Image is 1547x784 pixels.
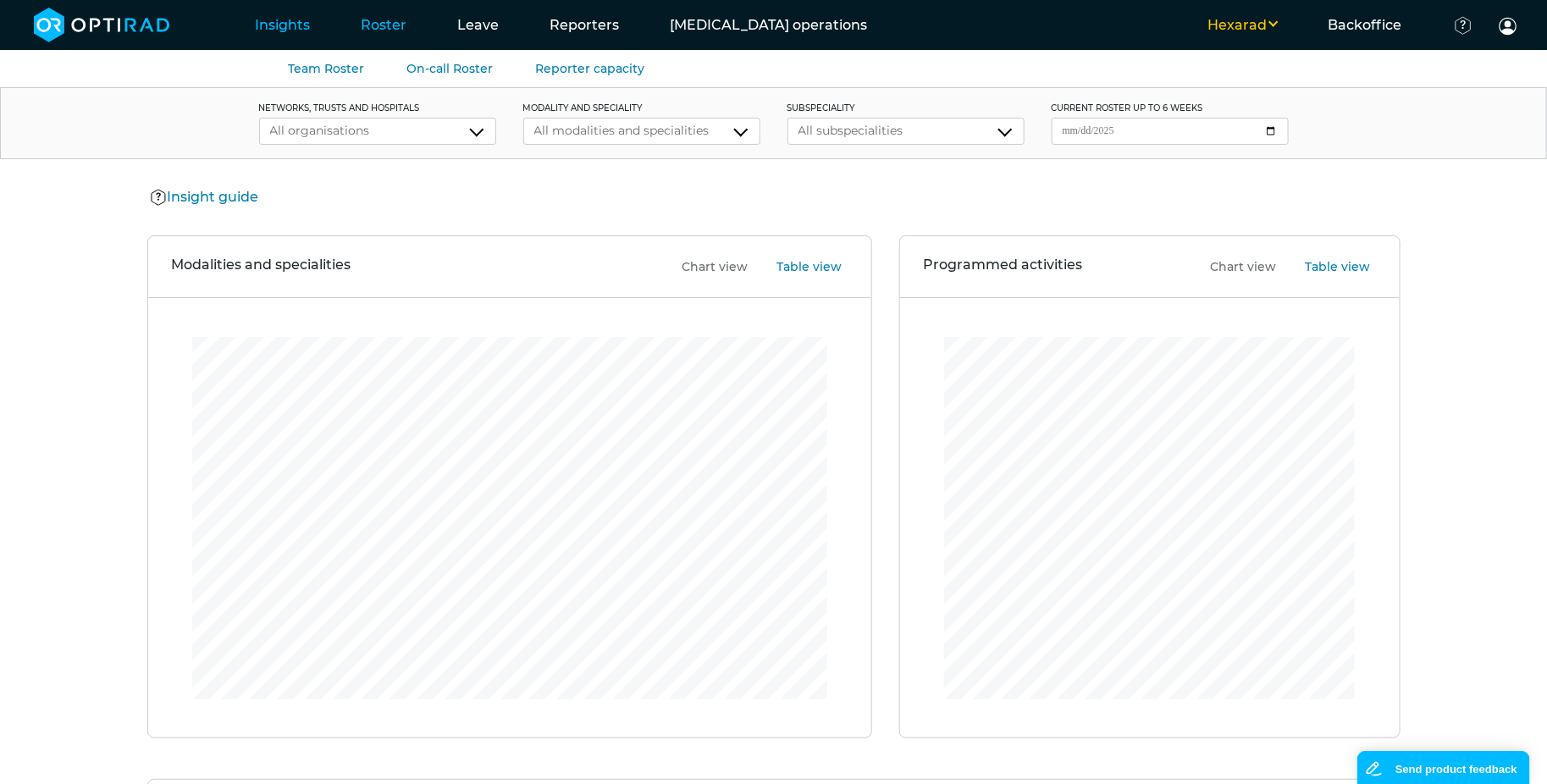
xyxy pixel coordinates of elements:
[172,257,351,277] h3: Modalities and specialities
[1285,257,1376,277] button: Table view
[147,186,264,208] button: Insight guide
[259,102,496,114] label: networks, trusts and hospitals
[406,61,493,76] a: On-call Roster
[662,257,754,277] button: Chart view
[1052,102,1289,114] label: current roster up to 6 weeks
[150,188,168,207] img: Help Icon
[1182,15,1302,36] button: Hexarad
[535,61,644,76] a: Reporter capacity
[523,102,760,114] label: modality and speciality
[34,8,170,42] img: brand-opti-rad-logos-blue-and-white-d2f68631ba2948856bd03f2d395fb146ddc8fb01b4b6e9315ea85fa773367...
[288,61,364,76] a: Team Roster
[787,102,1025,114] label: subspeciality
[1191,257,1282,277] button: Chart view
[924,257,1083,277] h3: Programmed activities
[757,257,848,277] button: Table view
